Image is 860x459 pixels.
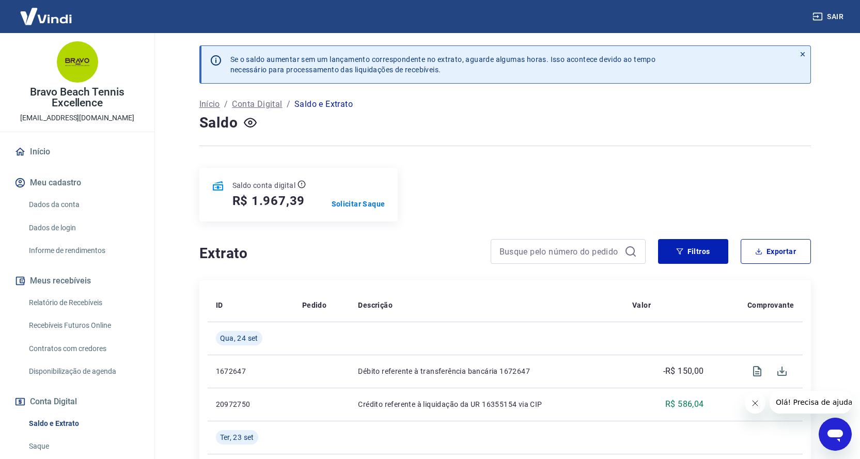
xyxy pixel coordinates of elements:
[12,140,142,163] a: Início
[25,240,142,261] a: Informe de rendimentos
[810,7,848,26] button: Sair
[358,366,616,376] p: Débito referente à transferência bancária 1672647
[25,315,142,336] a: Recebíveis Futuros Online
[8,87,146,108] p: Bravo Beach Tennis Excellence
[25,194,142,215] a: Dados da conta
[770,391,852,414] iframe: Mensagem da empresa
[220,432,254,442] span: Ter, 23 set
[358,399,616,409] p: Crédito referente à liquidação da UR 16355154 via CIP
[25,413,142,434] a: Saldo e Extrato
[745,359,770,384] span: Visualizar
[199,113,238,133] h4: Saldo
[665,398,704,410] p: R$ 586,04
[25,292,142,313] a: Relatório de Recebíveis
[25,338,142,359] a: Contratos com credores
[25,361,142,382] a: Disponibilização de agenda
[632,300,651,310] p: Valor
[216,366,286,376] p: 1672647
[12,171,142,194] button: Meu cadastro
[6,7,87,15] span: Olá! Precisa de ajuda?
[220,333,258,343] span: Qua, 24 set
[25,436,142,457] a: Saque
[199,98,220,110] a: Início
[819,418,852,451] iframe: Botão para abrir a janela de mensagens
[302,300,326,310] p: Pedido
[332,199,385,209] a: Solicitar Saque
[12,1,80,32] img: Vindi
[232,98,282,110] a: Conta Digital
[230,54,656,75] p: Se o saldo aumentar sem um lançamento correspondente no extrato, aguarde algumas horas. Isso acon...
[358,300,393,310] p: Descrição
[12,270,142,292] button: Meus recebíveis
[745,393,765,414] iframe: Fechar mensagem
[20,113,134,123] p: [EMAIL_ADDRESS][DOMAIN_NAME]
[199,243,478,264] h4: Extrato
[287,98,290,110] p: /
[57,41,98,83] img: 9b712bdf-b3bb-44e1-aa76-4bd371055ede.jpeg
[216,399,286,409] p: 20972750
[663,365,704,377] p: -R$ 150,00
[294,98,353,110] p: Saldo e Extrato
[658,239,728,264] button: Filtros
[25,217,142,239] a: Dados de login
[770,359,794,384] span: Download
[216,300,223,310] p: ID
[12,390,142,413] button: Conta Digital
[747,300,794,310] p: Comprovante
[741,239,811,264] button: Exportar
[232,193,305,209] h5: R$ 1.967,39
[499,244,620,259] input: Busque pelo número do pedido
[224,98,228,110] p: /
[232,180,296,191] p: Saldo conta digital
